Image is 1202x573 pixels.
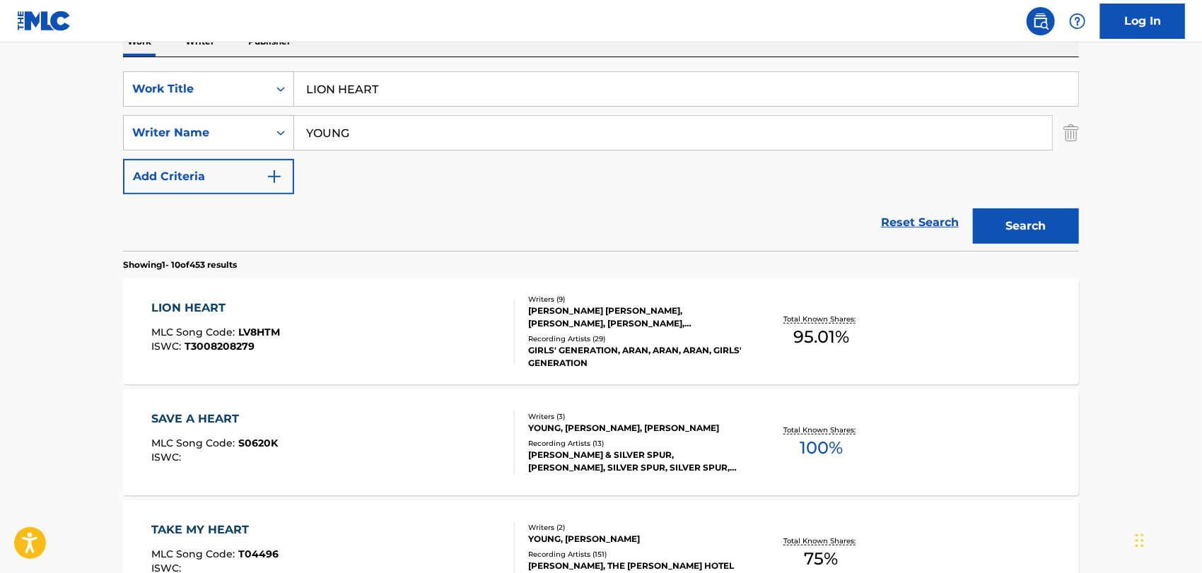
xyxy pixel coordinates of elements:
div: Recording Artists ( 13 ) [528,438,742,449]
span: MLC Song Code : [152,548,239,560]
p: Showing 1 - 10 of 453 results [123,259,237,271]
img: search [1032,13,1049,30]
div: Help [1063,7,1092,35]
button: Add Criteria [123,159,294,194]
iframe: Chat Widget [1131,505,1202,573]
a: Reset Search [874,207,966,238]
div: SAVE A HEART [152,410,279,427]
span: MLC Song Code : [152,326,239,338]
p: Total Known Shares: [783,536,859,546]
span: MLC Song Code : [152,437,239,449]
span: T04496 [239,548,279,560]
p: Total Known Shares: [783,314,859,324]
div: Writers ( 2 ) [528,522,742,533]
img: help [1069,13,1086,30]
div: TAKE MY HEART [152,521,279,538]
img: MLC Logo [17,11,71,31]
p: Total Known Shares: [783,425,859,435]
span: T3008208279 [185,340,255,353]
div: [PERSON_NAME] [PERSON_NAME], [PERSON_NAME], [PERSON_NAME], [PERSON_NAME] [PERSON_NAME], [PERSON_N... [528,305,742,330]
span: 95.01 % [793,324,849,350]
span: 75 % [805,546,839,572]
div: Writer Name [132,124,259,141]
a: Log In [1100,4,1185,39]
div: Drag [1136,519,1144,562]
a: Public Search [1027,7,1055,35]
span: ISWC : [152,340,185,353]
div: Work Title [132,81,259,98]
div: Writers ( 3 ) [528,411,742,422]
span: S0620K [239,437,279,449]
span: ISWC : [152,451,185,463]
button: Search [973,208,1079,244]
a: LION HEARTMLC Song Code:LV8HTMISWC:T3008208279Writers (9)[PERSON_NAME] [PERSON_NAME], [PERSON_NAM... [123,278,1079,384]
img: Delete Criterion [1063,115,1079,150]
a: SAVE A HEARTMLC Song Code:S0620KISWC:Writers (3)YOUNG, [PERSON_NAME], [PERSON_NAME]Recording Arti... [123,389,1079,495]
div: GIRLS' GENERATION, ARAN, ARAN, ARAN, GIRLS' GENERATION [528,344,742,370]
div: YOUNG, [PERSON_NAME] [528,533,742,545]
div: [PERSON_NAME] & SILVER SPUR, [PERSON_NAME], SILVER SPUR, SILVER SPUR, [PERSON_NAME], [PERSON_NAME... [528,449,742,474]
span: LV8HTM [239,326,281,338]
form: Search Form [123,71,1079,251]
div: YOUNG, [PERSON_NAME], [PERSON_NAME] [528,422,742,435]
div: LION HEART [152,300,281,317]
span: 100 % [800,435,843,461]
img: 9d2ae6d4665cec9f34b9.svg [266,168,283,185]
div: Writers ( 9 ) [528,294,742,305]
div: Recording Artists ( 151 ) [528,549,742,560]
div: Recording Artists ( 29 ) [528,333,742,344]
